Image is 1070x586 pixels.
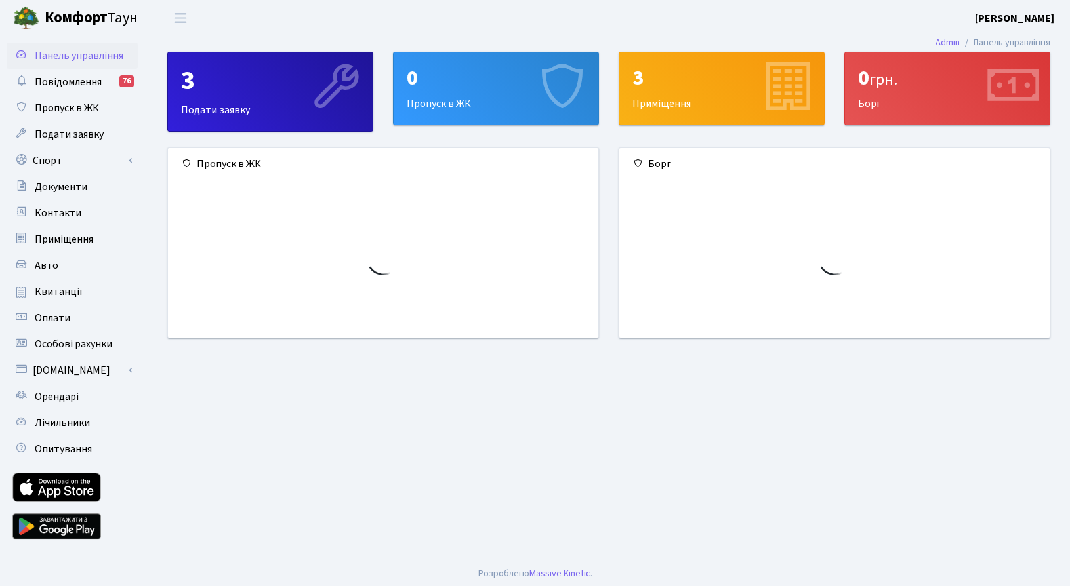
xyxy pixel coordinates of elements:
span: Опитування [35,442,92,456]
a: Пропуск в ЖК [7,95,138,121]
div: Пропуск в ЖК [168,148,598,180]
span: Повідомлення [35,75,102,89]
a: 3Приміщення [619,52,825,125]
nav: breadcrumb [916,29,1070,56]
div: Пропуск в ЖК [394,52,598,125]
span: Приміщення [35,232,93,246]
a: Документи [7,174,138,200]
div: Приміщення [619,52,824,125]
span: Таун [45,7,138,29]
a: [PERSON_NAME] [975,10,1054,26]
a: Орендарі [7,383,138,410]
b: [PERSON_NAME] [975,11,1054,26]
a: Admin [936,35,960,49]
a: Повідомлення76 [7,69,138,95]
span: грн. [869,68,897,91]
div: 0 [858,66,1037,90]
a: Лічильники [7,410,138,436]
a: Опитування [7,436,138,462]
div: 3 [181,66,360,97]
span: Подати заявку [35,127,104,142]
span: Пропуск в ЖК [35,101,99,115]
div: 0 [407,66,585,90]
a: Спорт [7,147,138,174]
a: Massive Kinetic [529,566,590,580]
span: Авто [35,258,58,273]
div: 76 [119,75,134,87]
span: Лічильники [35,416,90,430]
a: Приміщення [7,226,138,252]
span: Особові рахунки [35,337,112,351]
div: 3 [632,66,811,90]
div: Подати заявку [168,52,373,131]
a: Подати заявку [7,121,138,147]
img: logo.png [13,5,39,31]
span: Квитанції [35,284,83,299]
a: 3Подати заявку [167,52,373,132]
button: Переключити навігацію [164,7,197,29]
span: Орендарі [35,389,79,404]
li: Панель управління [960,35,1050,50]
a: Особові рахунки [7,331,138,357]
span: Контакти [35,206,81,220]
b: Комфорт [45,7,108,28]
span: Документи [35,180,87,194]
a: [DOMAIN_NAME] [7,357,138,383]
div: Борг [619,148,1050,180]
a: Контакти [7,200,138,226]
a: 0Пропуск в ЖК [393,52,599,125]
a: Оплати [7,305,138,331]
div: Розроблено . [478,566,592,581]
a: Авто [7,252,138,279]
a: Квитанції [7,279,138,305]
span: Панель управління [35,49,123,63]
span: Оплати [35,311,70,325]
a: Панель управління [7,43,138,69]
div: Борг [845,52,1050,125]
